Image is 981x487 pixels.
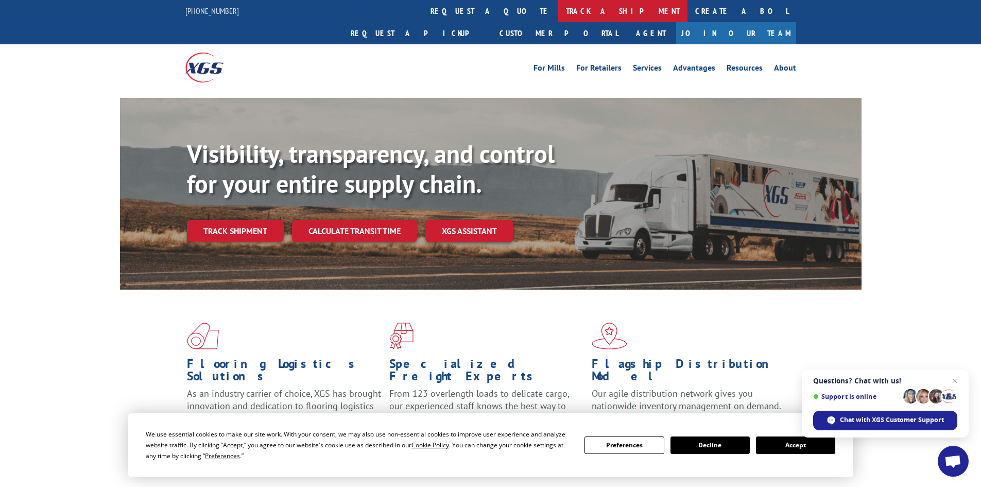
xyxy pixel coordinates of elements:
[128,413,853,477] div: Cookie Consent Prompt
[676,22,796,44] a: Join Our Team
[492,22,626,44] a: Customer Portal
[673,64,715,75] a: Advantages
[584,436,664,454] button: Preferences
[813,411,957,430] span: Chat with XGS Customer Support
[592,388,781,412] span: Our agile distribution network gives you nationwide inventory management on demand.
[670,436,750,454] button: Decline
[343,22,492,44] a: Request a pickup
[756,436,835,454] button: Accept
[425,220,513,242] a: XGS ASSISTANT
[633,64,662,75] a: Services
[533,64,565,75] a: For Mills
[576,64,622,75] a: For Retailers
[727,64,763,75] a: Resources
[774,64,796,75] a: About
[292,220,417,242] a: Calculate transit time
[813,393,900,400] span: Support is online
[592,323,627,349] img: xgs-icon-flagship-distribution-model-red
[938,446,969,477] a: Open chat
[205,451,240,460] span: Preferences
[187,388,381,424] span: As an industry carrier of choice, XGS has brought innovation and dedication to flooring logistics...
[187,358,382,388] h1: Flooring Logistics Solutions
[185,6,239,16] a: [PHONE_NUMBER]
[187,323,219,349] img: xgs-icon-total-supply-chain-intelligence-red
[146,429,572,461] div: We use essential cookies to make our site work. With your consent, we may also use non-essential ...
[389,358,584,388] h1: Specialized Freight Experts
[187,138,555,199] b: Visibility, transparency, and control for your entire supply chain.
[389,323,414,349] img: xgs-icon-focused-on-flooring-red
[840,415,944,425] span: Chat with XGS Customer Support
[411,441,449,449] span: Cookie Policy
[813,377,957,385] span: Questions? Chat with us!
[187,220,284,242] a: Track shipment
[592,358,786,388] h1: Flagship Distribution Model
[626,22,676,44] a: Agent
[389,388,584,433] p: From 123 overlength loads to delicate cargo, our experienced staff knows the best way to move you...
